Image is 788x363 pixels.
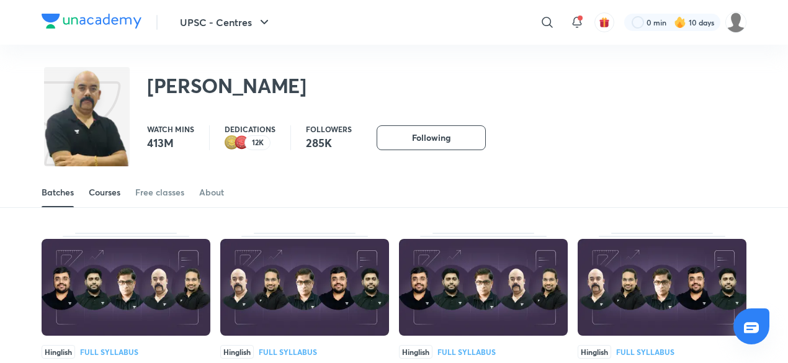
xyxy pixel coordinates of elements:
img: Thumbnail [578,239,746,336]
button: UPSC - Centres [172,10,279,35]
p: Followers [306,125,352,133]
div: Full Syllabus [80,348,138,356]
div: About [199,186,224,199]
img: avatar [599,17,610,28]
img: class [44,69,130,187]
div: Batches [42,186,74,199]
img: Thumbnail [220,239,389,336]
p: 413M [147,135,194,150]
img: streak [674,16,686,29]
p: 12K [252,138,264,147]
button: avatar [594,12,614,32]
a: Batches [42,177,74,207]
div: Full Syllabus [437,348,496,356]
p: Dedications [225,125,275,133]
img: educator badge1 [235,135,249,150]
div: Courses [89,186,120,199]
a: About [199,177,224,207]
span: Hinglish [578,345,611,359]
div: Full Syllabus [616,348,674,356]
img: Thumbnail [42,239,210,336]
button: Following [377,125,486,150]
img: Company Logo [42,14,141,29]
div: Free classes [135,186,184,199]
h2: [PERSON_NAME] [147,73,307,98]
a: Company Logo [42,14,141,32]
img: Thumbnail [399,239,568,336]
img: SAKSHI AGRAWAL [725,12,746,33]
span: Hinglish [220,345,254,359]
p: Watch mins [147,125,194,133]
span: Hinglish [399,345,432,359]
img: educator badge2 [225,135,240,150]
div: Full Syllabus [259,348,317,356]
span: Hinglish [42,345,75,359]
a: Courses [89,177,120,207]
a: Free classes [135,177,184,207]
p: 285K [306,135,352,150]
span: Following [412,132,450,144]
